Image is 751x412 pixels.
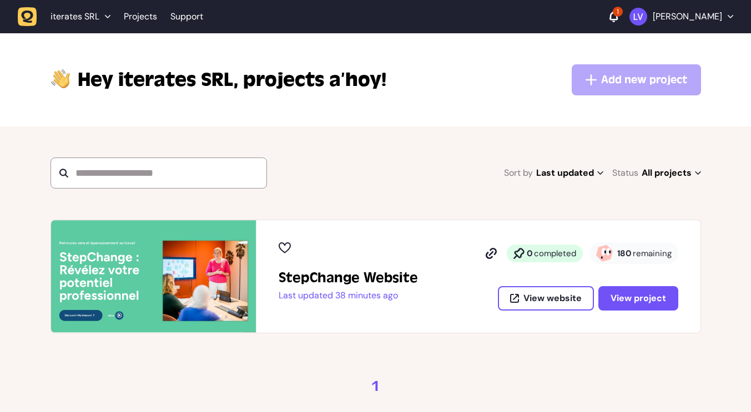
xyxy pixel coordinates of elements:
strong: 180 [617,248,632,259]
span: iterates SRL [78,67,239,93]
a: 1 [371,378,380,395]
span: iterates SRL [51,11,99,22]
strong: 0 [527,248,533,259]
span: View website [523,294,582,303]
h2: StepChange Website [279,269,418,287]
button: [PERSON_NAME] [629,8,733,26]
img: StepChange Website [51,220,256,333]
button: Add new project [572,64,701,95]
p: Last updated 38 minutes ago [279,290,418,301]
button: View project [598,286,678,311]
img: Laetitia van Wijck [629,8,647,26]
a: Projects [124,7,157,27]
span: remaining [633,248,672,259]
div: 1 [613,7,623,17]
button: iterates SRL [18,7,117,27]
button: View website [498,286,594,311]
span: Sort by [504,165,533,181]
span: Last updated [536,165,603,181]
span: Status [612,165,638,181]
img: hi-hand [51,67,71,89]
p: projects a’hoy! [78,67,386,93]
p: [PERSON_NAME] [653,11,722,22]
span: View project [611,294,666,303]
a: Support [170,11,203,22]
span: All projects [642,165,701,181]
span: Add new project [601,72,687,88]
span: completed [534,248,576,259]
